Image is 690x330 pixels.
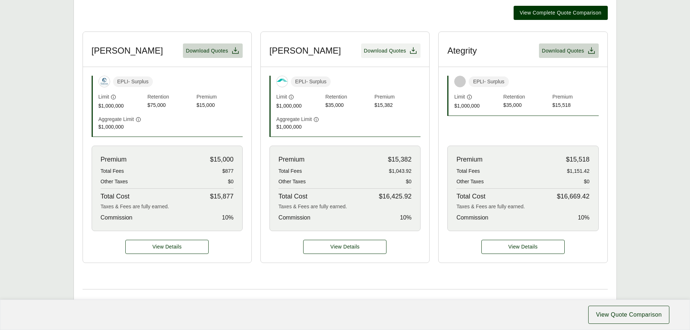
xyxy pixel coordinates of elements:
span: Download Quotes [364,47,406,55]
span: Total Cost [279,192,308,201]
span: $75,000 [147,101,193,110]
span: EPLI - Surplus [291,76,331,87]
div: Taxes & Fees are fully earned. [279,203,411,210]
span: Aggregate Limit [276,116,312,123]
span: Total Fees [279,167,302,175]
button: Download Quotes [183,43,243,58]
span: View Details [508,243,538,251]
span: Commission [279,213,310,222]
span: $1,151.42 [567,167,589,175]
span: Retention [503,93,549,101]
img: Hudson [99,76,110,87]
span: Premium [375,93,421,101]
a: Ategrity details [481,240,565,254]
span: Aggregate Limit [99,116,134,123]
button: Download Quotes [539,43,599,58]
span: $0 [228,178,234,185]
span: $15,877 [210,192,234,201]
span: Download Quotes [186,47,228,55]
span: View Details [330,243,360,251]
span: Other Taxes [456,178,484,185]
span: Premium [552,93,598,101]
a: Hudson details [125,240,209,254]
span: $15,518 [566,155,589,164]
span: $35,000 [503,101,549,110]
span: Premium [456,155,482,164]
span: 10 % [578,213,589,222]
span: Premium [279,155,305,164]
img: Hamilton Select [277,76,288,87]
span: $1,000,000 [99,102,145,110]
span: $1,000,000 [454,102,500,110]
span: Premium [101,155,127,164]
span: EPLI - Surplus [113,76,153,87]
span: 10 % [400,213,411,222]
span: Commission [456,213,488,222]
span: $15,382 [388,155,411,164]
h3: Ategrity [447,45,477,56]
span: $16,425.92 [379,192,411,201]
div: Taxes & Fees are fully earned. [456,203,589,210]
button: View Complete Quote Comparison [514,6,608,20]
span: $15,000 [196,101,242,110]
span: Total Cost [456,192,485,201]
h3: [PERSON_NAME] [92,45,163,56]
span: $35,000 [325,101,371,110]
span: Retention [147,93,193,101]
span: 10 % [222,213,234,222]
span: Commission [101,213,133,222]
span: Limit [276,93,287,101]
button: View Details [125,240,209,254]
span: Retention [325,93,371,101]
span: $16,669.42 [557,192,589,201]
span: View Details [152,243,182,251]
span: $1,043.92 [389,167,411,175]
span: View Complete Quote Comparison [520,9,602,17]
span: Premium [196,93,242,101]
span: $0 [584,178,590,185]
span: $1,000,000 [99,123,145,131]
span: Total Fees [456,167,480,175]
span: $1,000,000 [276,123,322,131]
button: View Details [481,240,565,254]
span: Total Fees [101,167,124,175]
div: Taxes & Fees are fully earned. [101,203,234,210]
span: Other Taxes [101,178,128,185]
span: Total Cost [101,192,130,201]
button: View Details [303,240,386,254]
button: Download Quotes [361,43,421,58]
span: Other Taxes [279,178,306,185]
h3: [PERSON_NAME] [269,45,341,56]
span: EPLI - Surplus [469,76,509,87]
span: Limit [454,93,465,101]
span: Download Quotes [542,47,584,55]
span: $1,000,000 [276,102,322,110]
span: $15,382 [375,101,421,110]
span: $15,000 [210,155,234,164]
a: Hamilton details [303,240,386,254]
span: $0 [406,178,412,185]
span: $15,518 [552,101,598,110]
button: View Quote Comparison [588,306,669,324]
span: View Quote Comparison [596,310,662,319]
span: $877 [222,167,234,175]
span: Limit [99,93,109,101]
